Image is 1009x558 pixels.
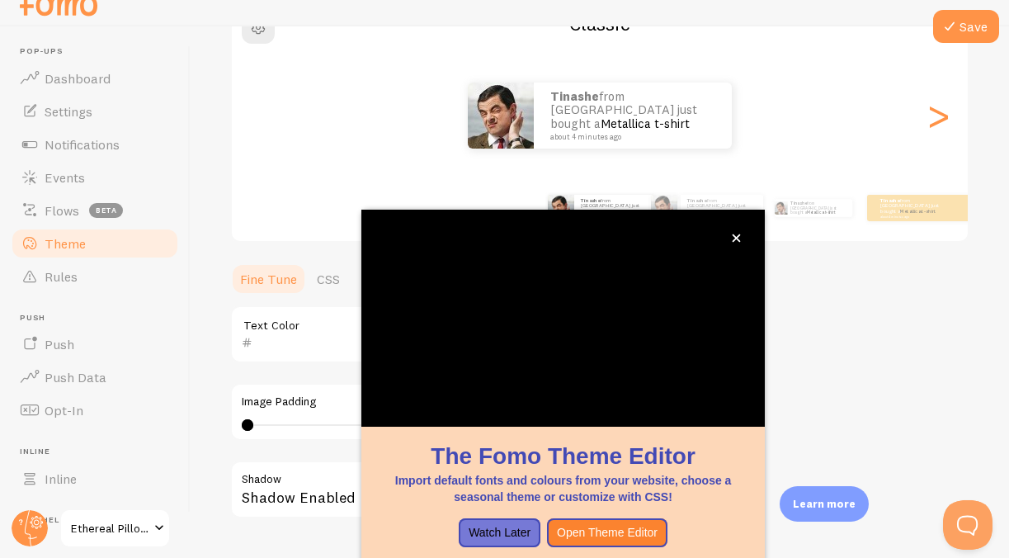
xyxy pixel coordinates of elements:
a: Notifications [10,128,180,161]
span: Rules [45,268,78,285]
button: Save [933,10,999,43]
label: Image Padding [242,395,714,409]
a: Push Data [10,361,180,394]
strong: Tinashe [581,197,601,204]
strong: Tinashe [550,88,599,104]
p: from [GEOGRAPHIC_DATA] just bought a [550,90,715,141]
span: Dashboard [45,70,111,87]
a: Flows beta [10,194,180,227]
a: Metallica t-shirt [601,208,636,215]
h1: The Fomo Theme Editor [381,440,745,472]
a: Theme [10,227,180,260]
img: Fomo [774,201,787,215]
span: Theme [45,235,86,252]
p: from [GEOGRAPHIC_DATA] just bought a [880,197,946,218]
strong: Tinashe [880,197,900,204]
a: Ethereal Pillows [59,508,171,548]
a: Dashboard [10,62,180,95]
span: Opt-In [45,402,83,418]
span: Notifications [45,136,120,153]
a: Metallica t-shirt [807,210,835,215]
p: from [GEOGRAPHIC_DATA] just bought a [581,197,647,218]
div: Learn more [780,486,869,522]
a: Opt-In [10,394,180,427]
span: Flows [45,202,79,219]
small: about 4 minutes ago [550,133,710,141]
a: Metallica t-shirt [900,208,936,215]
div: Next slide [928,56,948,175]
button: Open Theme Editor [547,518,667,548]
span: Events [45,169,85,186]
span: Push [45,336,74,352]
span: Push [20,313,180,324]
a: Inline [10,462,180,495]
img: Fomo [468,83,534,149]
span: Push Data [45,369,106,385]
span: Inline [20,447,180,457]
img: Fomo [548,195,574,221]
a: Metallica t-shirt [601,116,690,131]
span: Inline [45,471,77,487]
a: CSS [307,262,350,296]
a: Rules [10,260,180,293]
span: beta [89,203,123,218]
iframe: Help Scout Beacon - Open [943,500,992,550]
strong: Tinashe [790,201,807,206]
a: Events [10,161,180,194]
button: close, [728,229,745,247]
strong: Tinashe [687,197,707,204]
a: Settings [10,95,180,128]
button: Watch Later [459,518,540,548]
div: Shadow Enabled [230,461,725,521]
img: Fomo [651,195,677,221]
span: Settings [45,103,92,120]
a: Fine Tune [230,262,307,296]
p: from [GEOGRAPHIC_DATA] just bought a [687,197,757,218]
p: Learn more [793,496,856,512]
span: Pop-ups [20,46,180,57]
a: Metallica t-shirt [707,208,743,215]
small: about 4 minutes ago [880,215,945,218]
p: from [GEOGRAPHIC_DATA] just bought a [790,199,846,217]
span: Ethereal Pillows [71,518,149,538]
a: Push [10,328,180,361]
p: Import default fonts and colours from your website, choose a seasonal theme or customize with CSS! [381,472,745,505]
